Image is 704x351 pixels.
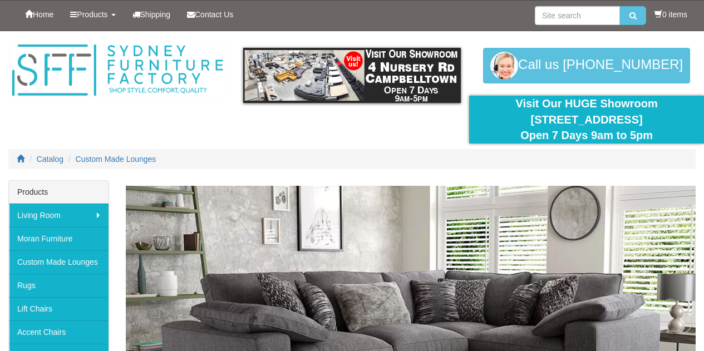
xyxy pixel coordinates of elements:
[9,204,109,227] a: Living Room
[17,1,62,28] a: Home
[9,181,109,204] div: Products
[477,96,696,144] div: Visit Our HUGE Showroom [STREET_ADDRESS] Open 7 Days 9am to 5pm
[9,297,109,320] a: Lift Chairs
[9,274,109,297] a: Rugs
[654,9,687,20] li: 0 items
[76,155,156,164] a: Custom Made Lounges
[535,6,620,25] input: Site search
[140,10,171,19] span: Shipping
[179,1,242,28] a: Contact Us
[9,227,109,250] a: Moran Furniture
[77,10,107,19] span: Products
[243,48,461,103] img: showroom.gif
[124,1,179,28] a: Shipping
[9,250,109,274] a: Custom Made Lounges
[9,320,109,344] a: Accent Chairs
[8,42,227,98] img: Sydney Furniture Factory
[195,10,233,19] span: Contact Us
[62,1,124,28] a: Products
[37,155,63,164] a: Catalog
[33,10,53,19] span: Home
